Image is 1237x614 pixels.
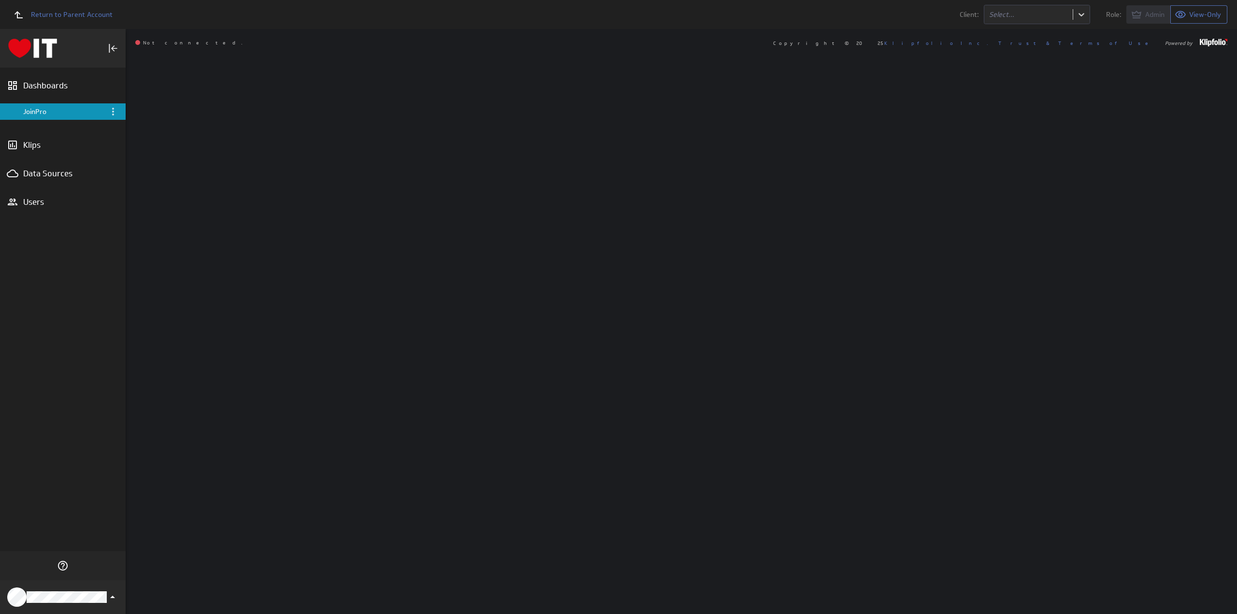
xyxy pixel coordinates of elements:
div: Collapse [105,40,121,57]
div: Dashboards [23,80,102,91]
div: Klips [23,140,102,150]
span: Return to Parent Account [31,11,113,18]
a: Klipfolio Inc. [884,40,988,46]
div: Menu [107,106,119,117]
div: JoinPro [23,107,104,116]
div: Data Sources [23,168,102,179]
div: Go to Dashboards [8,39,57,58]
div: Dashboard menu [107,106,119,117]
span: Copyright © 2025 [773,41,988,45]
span: Not connected. [135,40,243,46]
img: logo-footer.png [1200,39,1227,46]
div: Menu [106,105,120,118]
span: Powered by [1165,41,1193,45]
span: Client: [960,11,979,18]
button: View as View-Only [1171,5,1227,24]
img: Klipfolio logo [8,39,57,58]
div: Help [55,557,71,574]
a: Return to Parent Account [8,4,113,25]
a: Trust & Terms of Use [998,40,1155,46]
button: View as Admin [1126,5,1171,24]
span: Role: [1106,11,1122,18]
div: Users [23,197,102,207]
div: Select... [989,11,1068,18]
span: View-Only [1189,10,1221,19]
span: Admin [1145,10,1165,19]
